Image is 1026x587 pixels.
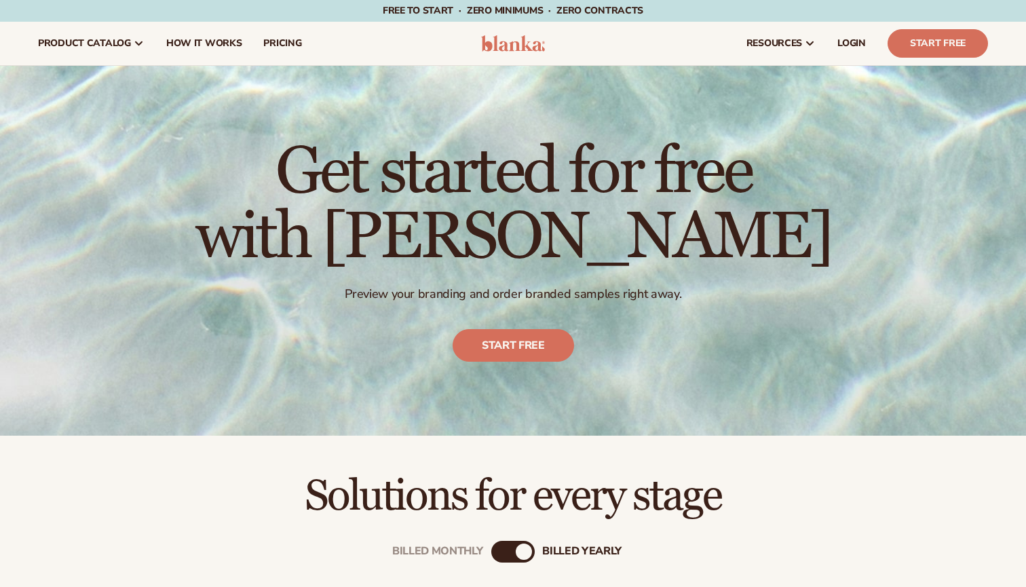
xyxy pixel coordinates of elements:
span: product catalog [38,38,131,49]
p: Preview your branding and order branded samples right away. [195,286,831,302]
a: product catalog [27,22,155,65]
a: Start free [453,329,574,362]
h2: Solutions for every stage [38,474,988,519]
div: Billed Monthly [392,546,483,558]
div: billed Yearly [542,546,622,558]
span: pricing [263,38,301,49]
span: resources [746,38,802,49]
h1: Get started for free with [PERSON_NAME] [195,140,831,270]
img: logo [481,35,546,52]
span: How It Works [166,38,242,49]
a: resources [736,22,826,65]
a: pricing [252,22,312,65]
a: How It Works [155,22,253,65]
a: LOGIN [826,22,877,65]
a: Start Free [888,29,988,58]
span: Free to start · ZERO minimums · ZERO contracts [383,4,643,17]
span: LOGIN [837,38,866,49]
